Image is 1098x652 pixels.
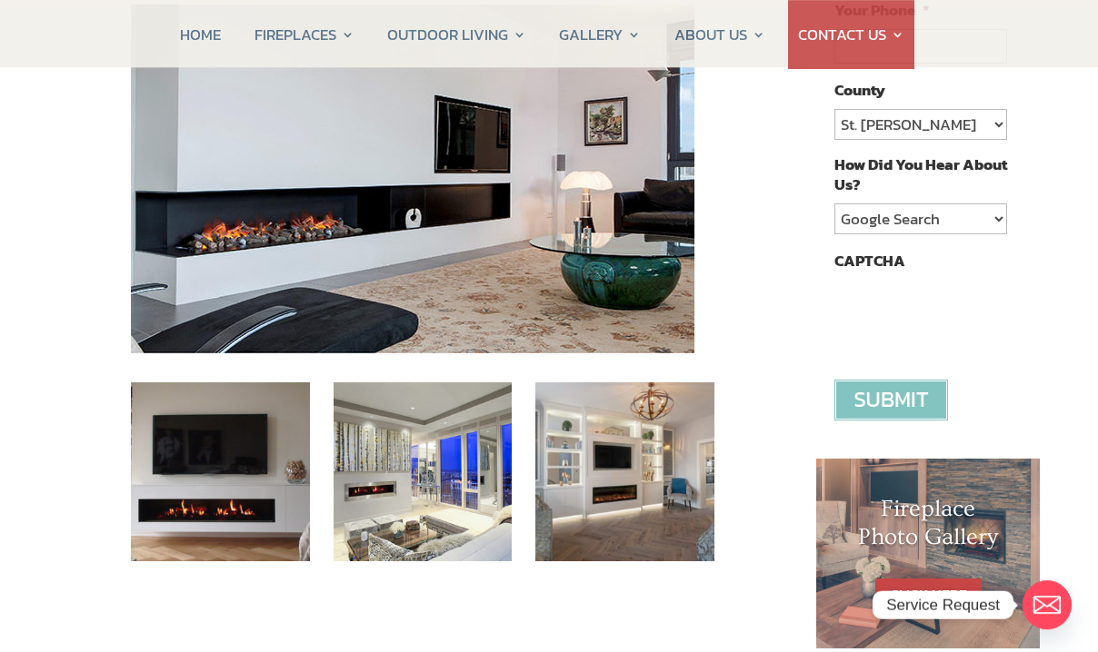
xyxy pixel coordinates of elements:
[535,382,714,561] img: Dimplex electric fireplace
[834,380,948,420] input: Submit
[131,382,310,561] img: Dimplex electric fireplace
[334,382,513,561] img: Dimplex electric fireplace
[875,578,982,612] a: CLICK HERE
[853,495,1003,560] h1: Fireplace Photo Gallery
[834,154,1007,194] label: How Did You Hear About Us?
[834,251,905,271] label: CAPTCHA
[1023,580,1072,629] a: Email
[131,5,694,353] img: Dimplex electric fireplace
[834,80,885,100] label: County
